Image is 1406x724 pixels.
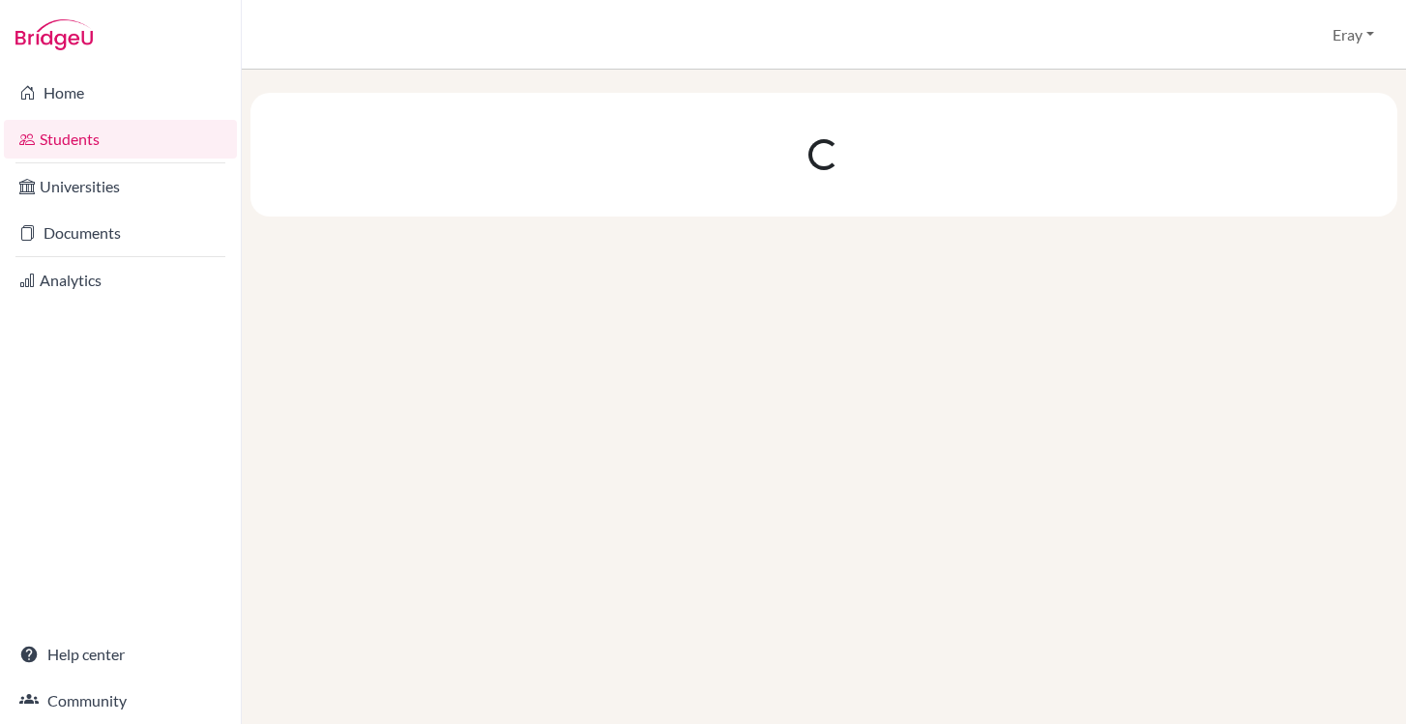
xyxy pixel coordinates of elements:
a: Documents [4,214,237,252]
a: Students [4,120,237,159]
a: Analytics [4,261,237,300]
a: Universities [4,167,237,206]
button: Eray [1324,16,1383,53]
img: Bridge-U [15,19,93,50]
a: Home [4,73,237,112]
a: Help center [4,635,237,674]
a: Community [4,681,237,720]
